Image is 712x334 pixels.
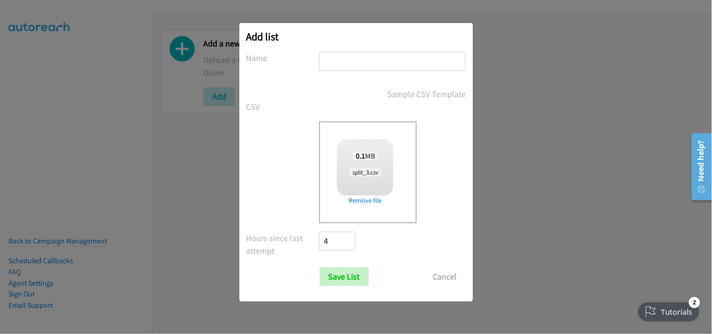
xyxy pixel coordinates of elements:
button: Cancel [424,267,466,286]
input: Save List [320,267,369,286]
label: Name [246,52,320,64]
iframe: Resource Center [685,129,712,204]
span: MB [353,151,378,160]
a: Sample CSV Template [388,88,466,100]
span: split_3.csv [350,168,381,177]
label: Hours since last attempt [246,232,320,257]
label: CSV [246,100,320,113]
iframe: Checklist [633,293,705,327]
a: Remove file [337,196,393,205]
h2: Add list [246,30,466,43]
strong: 0.1 [356,151,365,160]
